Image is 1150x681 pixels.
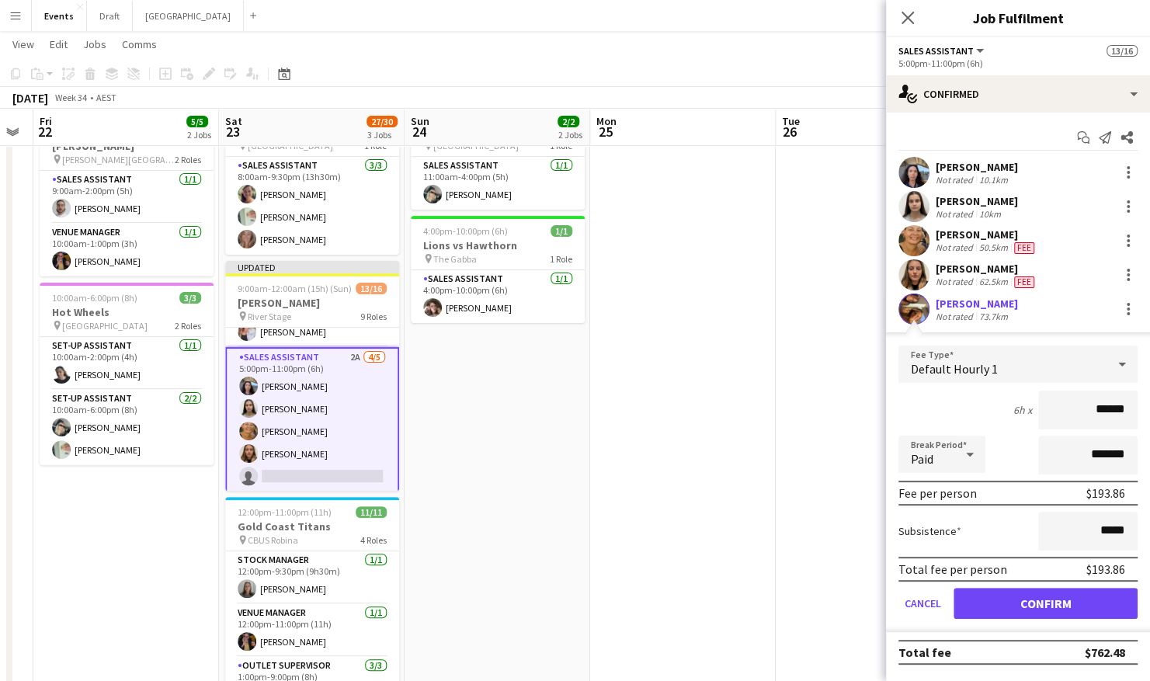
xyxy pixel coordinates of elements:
[225,347,399,493] app-card-role: Sales Assistant2A4/55:00pm-11:00pm (6h)[PERSON_NAME][PERSON_NAME][PERSON_NAME][PERSON_NAME]
[225,604,399,657] app-card-role: Venue Manager1/112:00pm-11:00pm (11h)[PERSON_NAME]
[1014,276,1034,288] span: Fee
[186,116,208,127] span: 5/5
[40,114,52,128] span: Fri
[225,114,242,128] span: Sat
[225,519,399,533] h3: Gold Coast Titans
[936,297,1018,311] div: [PERSON_NAME]
[408,123,429,141] span: 24
[116,34,163,54] a: Comms
[225,261,399,273] div: Updated
[96,92,116,103] div: AEST
[40,171,214,224] app-card-role: Sales Assistant1/19:00am-2:00pm (5h)[PERSON_NAME]
[433,253,477,265] span: The Gabba
[936,160,1018,174] div: [PERSON_NAME]
[936,208,976,220] div: Not rated
[40,283,214,465] app-job-card: 10:00am-6:00pm (8h)3/3Hot Wheels [GEOGRAPHIC_DATA]2 RolesSet-up Assistant1/110:00am-2:00pm (4h)[P...
[6,34,40,54] a: View
[936,241,976,254] div: Not rated
[356,506,387,518] span: 11/11
[43,34,74,54] a: Edit
[411,157,585,210] app-card-role: Sales Assistant1/111:00am-4:00pm (5h)[PERSON_NAME]
[87,1,133,31] button: Draft
[1107,45,1138,57] span: 13/16
[898,485,977,501] div: Fee per person
[898,45,986,57] button: Sales Assistant
[179,292,201,304] span: 3/3
[40,102,214,276] app-job-card: 9:00am-2:00pm (5h)2/2Warriors Captain [PERSON_NAME] [PERSON_NAME][GEOGRAPHIC_DATA]2 RolesSales As...
[898,524,961,538] label: Subsistence
[223,123,242,141] span: 23
[52,292,137,304] span: 10:00am-6:00pm (8h)
[898,57,1138,69] div: 5:00pm-11:00pm (6h)
[550,253,572,265] span: 1 Role
[558,129,582,141] div: 2 Jobs
[40,224,214,276] app-card-role: Venue Manager1/110:00am-1:00pm (3h)[PERSON_NAME]
[596,114,617,128] span: Mon
[1013,403,1032,417] div: 6h x
[12,37,34,51] span: View
[976,208,1004,220] div: 10km
[133,1,244,31] button: [GEOGRAPHIC_DATA]
[976,241,1011,254] div: 50.5km
[898,645,951,660] div: Total fee
[40,305,214,319] h3: Hot Wheels
[954,588,1138,619] button: Confirm
[1011,241,1037,254] div: Crew has different fees then in role
[40,390,214,465] app-card-role: Set-up Assistant2/210:00am-6:00pm (8h)[PERSON_NAME][PERSON_NAME]
[238,506,332,518] span: 12:00pm-11:00pm (11h)
[411,238,585,252] h3: Lions vs Hawthorn
[238,283,352,294] span: 9:00am-12:00am (15h) (Sun)
[225,157,399,255] app-card-role: Sales Assistant3/38:00am-9:30pm (13h30m)[PERSON_NAME][PERSON_NAME][PERSON_NAME]
[40,337,214,390] app-card-role: Set-up Assistant1/110:00am-2:00pm (4h)[PERSON_NAME]
[936,276,976,288] div: Not rated
[898,45,974,57] span: Sales Assistant
[411,102,585,210] app-job-card: 11:00am-4:00pm (5h)1/1Brisbane Roar [GEOGRAPHIC_DATA]1 RoleSales Assistant1/111:00am-4:00pm (5h)[...
[1086,485,1125,501] div: $193.86
[594,123,617,141] span: 25
[225,102,399,255] app-job-card: 8:00am-9:30pm (13h30m)3/3Hot Wheels [GEOGRAPHIC_DATA]1 RoleSales Assistant3/38:00am-9:30pm (13h30...
[77,34,113,54] a: Jobs
[225,551,399,604] app-card-role: Stock Manager1/112:00pm-9:30pm (9h30m)[PERSON_NAME]
[976,174,1011,186] div: 10.1km
[886,75,1150,113] div: Confirmed
[886,8,1150,28] h3: Job Fulfilment
[122,37,157,51] span: Comms
[225,261,399,491] app-job-card: Updated9:00am-12:00am (15h) (Sun)13/16[PERSON_NAME] River Stage9 RolesSales Assistant3/33:00pm-11...
[356,283,387,294] span: 13/16
[558,116,579,127] span: 2/2
[225,296,399,310] h3: [PERSON_NAME]
[1011,276,1037,288] div: Crew has different fees then in role
[780,123,800,141] span: 26
[411,216,585,323] app-job-card: 4:00pm-10:00pm (6h)1/1Lions vs Hawthorn The Gabba1 RoleSales Assistant1/14:00pm-10:00pm (6h)[PERS...
[248,311,291,322] span: River Stage
[62,320,148,332] span: [GEOGRAPHIC_DATA]
[911,361,998,377] span: Default Hourly 1
[411,114,429,128] span: Sun
[1086,561,1125,577] div: $193.86
[911,451,933,467] span: Paid
[367,116,398,127] span: 27/30
[936,174,976,186] div: Not rated
[1085,645,1125,660] div: $762.48
[51,92,90,103] span: Week 34
[175,154,201,165] span: 2 Roles
[936,311,976,322] div: Not rated
[976,311,1011,322] div: 73.7km
[83,37,106,51] span: Jobs
[187,129,211,141] div: 2 Jobs
[936,262,1037,276] div: [PERSON_NAME]
[782,114,800,128] span: Tue
[50,37,68,51] span: Edit
[360,311,387,322] span: 9 Roles
[898,561,1007,577] div: Total fee per person
[175,320,201,332] span: 2 Roles
[1014,242,1034,254] span: Fee
[32,1,87,31] button: Events
[423,225,508,237] span: 4:00pm-10:00pm (6h)
[248,534,298,546] span: CBUS Robina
